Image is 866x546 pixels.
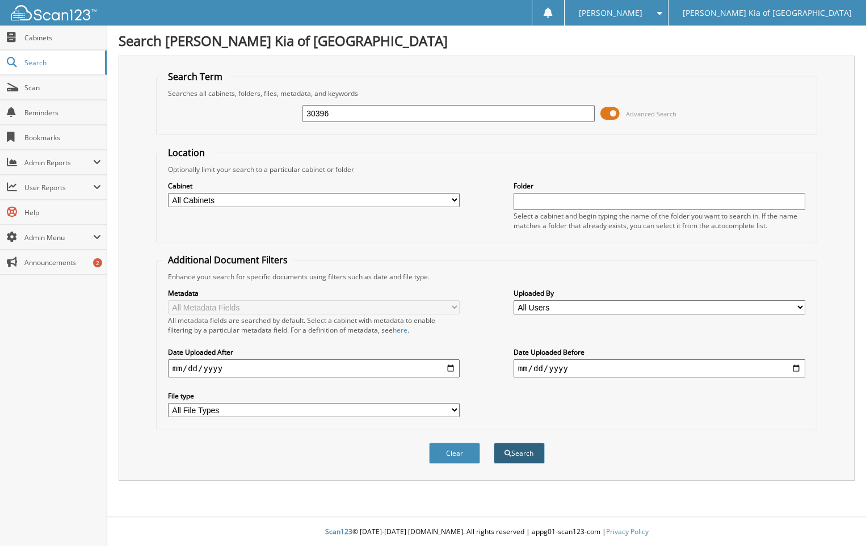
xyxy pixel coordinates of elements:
div: 2 [93,258,102,267]
input: start [168,359,460,377]
button: Search [494,443,545,464]
div: Select a cabinet and begin typing the name of the folder you want to search in. If the name match... [514,211,805,230]
h1: Search [PERSON_NAME] Kia of [GEOGRAPHIC_DATA] [119,31,855,50]
label: File type [168,391,460,401]
a: here [393,325,407,335]
span: Search [24,58,99,68]
span: Admin Reports [24,158,93,167]
span: Reminders [24,108,101,117]
span: [PERSON_NAME] Kia of [GEOGRAPHIC_DATA] [683,10,852,16]
label: Date Uploaded After [168,347,460,357]
span: Scan [24,83,101,93]
span: Help [24,208,101,217]
span: Cabinets [24,33,101,43]
span: Bookmarks [24,133,101,142]
label: Folder [514,181,805,191]
button: Clear [429,443,480,464]
div: Searches all cabinets, folders, files, metadata, and keywords [162,89,811,98]
label: Cabinet [168,181,460,191]
label: Uploaded By [514,288,805,298]
input: end [514,359,805,377]
div: Enhance your search for specific documents using filters such as date and file type. [162,272,811,282]
span: Announcements [24,258,101,267]
label: Date Uploaded Before [514,347,805,357]
legend: Search Term [162,70,228,83]
span: Advanced Search [626,110,676,118]
a: Privacy Policy [606,527,649,536]
span: [PERSON_NAME] [579,10,642,16]
div: © [DATE]-[DATE] [DOMAIN_NAME]. All rights reserved | appg01-scan123-com | [107,518,866,546]
legend: Location [162,146,211,159]
span: Scan123 [325,527,352,536]
iframe: Chat Widget [809,492,866,546]
legend: Additional Document Filters [162,254,293,266]
div: All metadata fields are searched by default. Select a cabinet with metadata to enable filtering b... [168,316,460,335]
label: Metadata [168,288,460,298]
div: Optionally limit your search to a particular cabinet or folder [162,165,811,174]
span: Admin Menu [24,233,93,242]
img: scan123-logo-white.svg [11,5,96,20]
span: User Reports [24,183,93,192]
